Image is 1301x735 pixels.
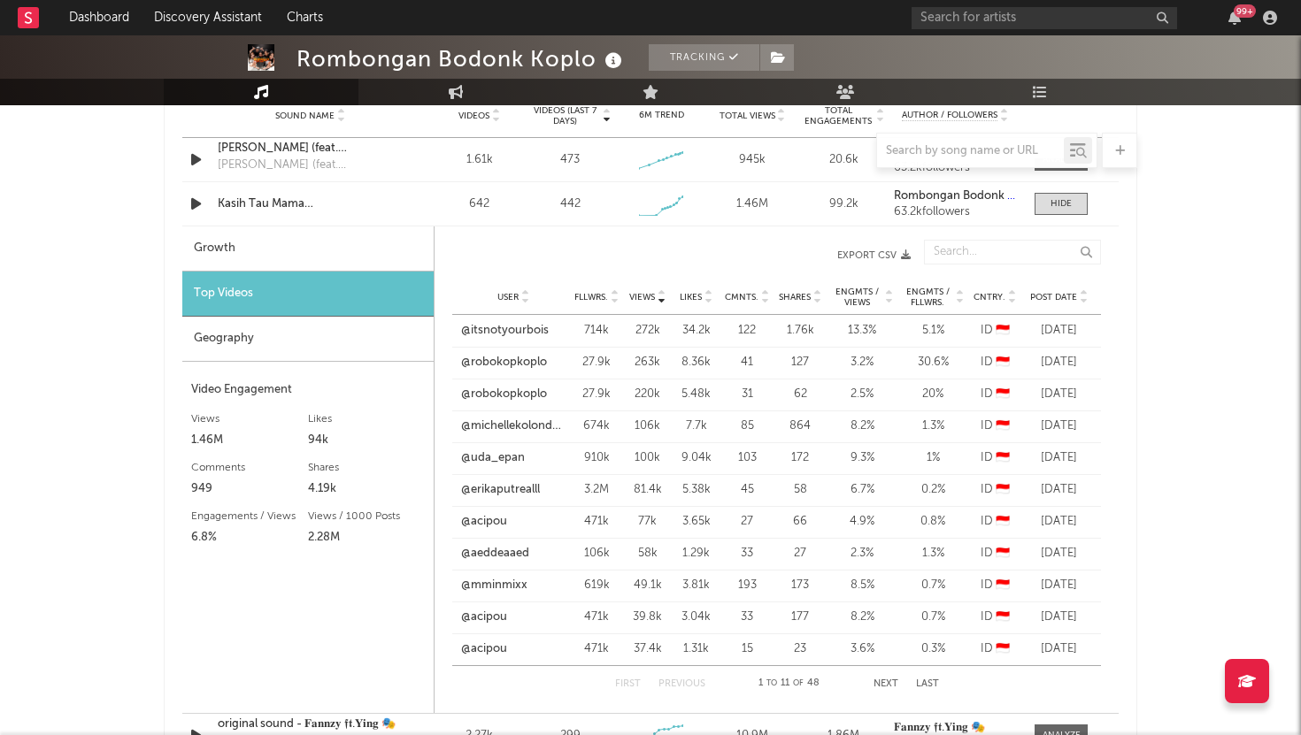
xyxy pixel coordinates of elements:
div: 58 [778,481,822,499]
button: Last [916,679,939,689]
span: Likes [680,292,702,302]
span: Sound Name [275,111,335,121]
div: 5.1 % [902,322,964,340]
div: 1.46M [712,195,794,213]
button: 99+ [1228,11,1241,25]
div: 15 [725,640,769,658]
div: ID [973,640,1017,658]
div: 1.76k [778,322,822,340]
div: 6M Trend [620,109,703,122]
div: Top Videos [182,272,434,317]
div: Views / 1000 Posts [308,506,425,527]
div: ID [973,545,1017,563]
div: ID [973,481,1017,499]
div: ID [973,609,1017,626]
div: 58k [627,545,667,563]
span: 🇮🇩 [996,325,1010,336]
span: 🇮🇩 [996,420,1010,432]
div: 5.48k [676,386,716,403]
div: 471k [574,609,619,626]
div: 0.3 % [902,640,964,658]
div: 3.65k [676,513,716,531]
div: 7.7k [676,417,716,435]
div: 27.9k [574,354,619,371]
div: Rombongan Bodonk Koplo [296,44,627,73]
div: 1 11 48 [741,673,838,694]
div: 13.3 % [831,322,893,340]
div: [DATE] [1026,481,1092,499]
div: 103 [725,449,769,467]
div: Shares [308,457,425,479]
div: 99 + [1234,4,1256,18]
div: Comments [191,457,308,479]
div: [DATE] [1026,322,1092,340]
a: @erikaputrealll [461,481,540,499]
div: 3.2 % [831,354,893,371]
div: 4.19k [308,479,425,500]
div: 41 [725,354,769,371]
div: 45 [725,481,769,499]
div: 864 [778,417,822,435]
a: Kasih Tau Mama ([PERSON_NAME]) [218,195,403,213]
div: 177 [778,609,822,626]
div: 2.5 % [831,386,893,403]
div: 63.2k followers [894,206,1017,218]
div: 0.7 % [902,609,964,626]
div: 3.2M [574,481,619,499]
span: 🇮🇩 [996,484,1010,495]
div: 619k [574,577,619,594]
div: 3.81k [676,577,716,594]
a: original sound - 𝐅𝐚𝐧𝐧𝐳𝐲 𝖋𝖙.𝐘𝐢𝐧𝐠 🎭 [218,716,403,733]
a: @itsnotyourbois [461,322,549,340]
div: [DATE] [1026,545,1092,563]
div: 5.38k [676,481,716,499]
div: Video Engagement [191,379,425,401]
strong: 𝐅𝐚𝐧𝐧𝐳𝐲 𝖋𝖙.𝐘𝐢𝐧𝐠 🎭 [894,722,985,733]
span: 🇮🇩 [996,579,1010,591]
div: 81.4k [627,481,667,499]
div: ID [973,386,1017,403]
div: 27 [778,545,822,563]
button: Next [874,679,898,689]
a: @acipou [461,513,507,531]
span: to [766,679,777,687]
div: [DATE] [1026,449,1092,467]
div: 100k [627,449,667,467]
div: 23 [778,640,822,658]
div: 471k [574,513,619,531]
div: 8.36k [676,354,716,371]
div: 8.2 % [831,417,893,435]
button: First [615,679,641,689]
div: Likes [308,409,425,430]
span: Videos [458,111,489,121]
a: @acipou [461,640,507,658]
span: Shares [779,292,811,302]
input: Search by song name or URL [877,144,1064,158]
div: 263k [627,354,667,371]
div: 66 [778,513,822,531]
div: 20 % [902,386,964,403]
span: Post Date [1030,292,1077,302]
div: 8.2 % [831,609,893,626]
div: 34.2k [676,322,716,340]
div: 9.3 % [831,449,893,467]
div: Growth [182,226,434,272]
div: 674k [574,417,619,435]
div: 3.6 % [831,640,893,658]
div: 1.29k [676,545,716,563]
span: Cmnts. [725,292,758,302]
span: 🇮🇩 [996,643,1010,655]
div: 122 [725,322,769,340]
a: @michellekolondam1 [461,417,566,435]
a: @robokopkoplo [461,354,547,371]
button: Previous [658,679,705,689]
div: 193 [725,577,769,594]
div: 8.5 % [831,577,893,594]
div: [DATE] [1026,577,1092,594]
span: 🇮🇩 [996,452,1010,463]
div: 94k [308,430,425,451]
button: Tracking [649,44,759,71]
div: 4.9 % [831,513,893,531]
div: 2.28M [308,527,425,548]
